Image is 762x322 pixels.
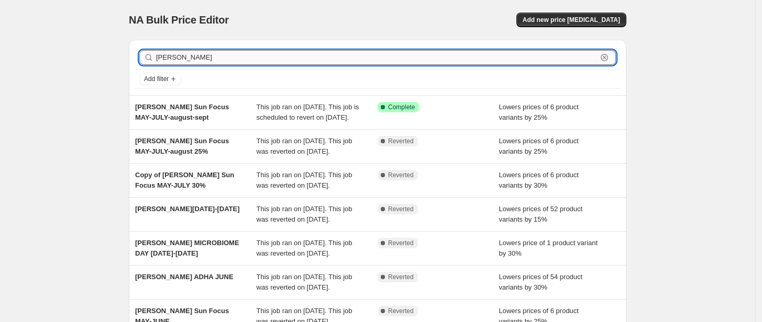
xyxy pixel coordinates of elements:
button: Clear [599,52,610,63]
span: Lowers prices of 6 product variants by 25% [499,103,579,121]
span: Reverted [388,205,414,213]
span: This job ran on [DATE]. This job is scheduled to revert on [DATE]. [257,103,359,121]
span: This job ran on [DATE]. This job was reverted on [DATE]. [257,239,352,257]
span: Add new price [MEDICAL_DATA] [523,16,620,24]
span: [PERSON_NAME] Sun Focus MAY-JULY-august 25% [135,137,229,155]
span: Complete [388,103,415,111]
span: Lowers prices of 6 product variants by 25% [499,137,579,155]
span: Copy of [PERSON_NAME] Sun Focus MAY-JULY 30% [135,171,234,189]
span: [PERSON_NAME] MICROBIOME DAY [DATE]-[DATE] [135,239,239,257]
span: Lowers prices of 54 product variants by 30% [499,273,583,291]
span: Reverted [388,137,414,145]
span: [PERSON_NAME][DATE]-[DATE] [135,205,240,213]
span: Reverted [388,239,414,247]
span: Lowers price of 1 product variant by 30% [499,239,598,257]
span: Add filter [144,75,169,83]
span: Lowers prices of 52 product variants by 15% [499,205,583,223]
span: Reverted [388,273,414,281]
span: This job ran on [DATE]. This job was reverted on [DATE]. [257,171,352,189]
span: This job ran on [DATE]. This job was reverted on [DATE]. [257,273,352,291]
span: [PERSON_NAME] Sun Focus MAY-JULY-august-sept [135,103,229,121]
span: This job ran on [DATE]. This job was reverted on [DATE]. [257,205,352,223]
span: This job ran on [DATE]. This job was reverted on [DATE]. [257,137,352,155]
span: Reverted [388,171,414,179]
span: Reverted [388,307,414,315]
span: Lowers prices of 6 product variants by 30% [499,171,579,189]
button: Add filter [139,73,181,85]
button: Add new price [MEDICAL_DATA] [516,13,626,27]
span: [PERSON_NAME] ADHA JUNE [135,273,234,281]
span: NA Bulk Price Editor [129,14,229,26]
